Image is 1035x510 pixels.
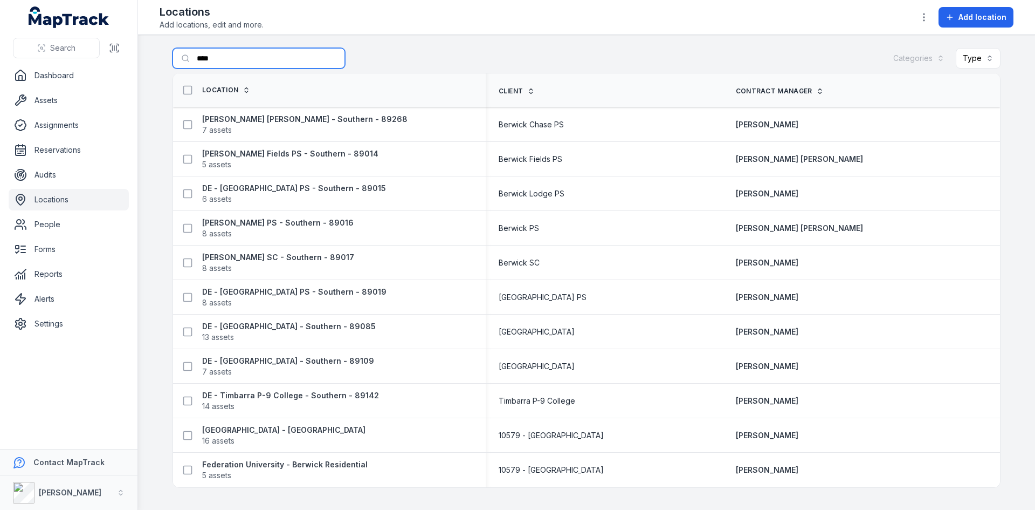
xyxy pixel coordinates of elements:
[202,217,354,228] strong: [PERSON_NAME] PS - Southern - 89016
[9,164,129,186] a: Audits
[202,252,354,263] strong: [PERSON_NAME] SC - Southern - 89017
[736,119,798,130] a: [PERSON_NAME]
[958,12,1006,23] span: Add location
[736,223,863,234] a: [PERSON_NAME] [PERSON_NAME]
[202,356,374,377] a: DE - [GEOGRAPHIC_DATA] - Southern - 891097 assets
[202,459,368,470] strong: Federation University - Berwick Residential
[13,38,100,58] button: Search
[160,4,264,19] h2: Locations
[499,430,604,441] span: 10579 - [GEOGRAPHIC_DATA]
[202,390,379,412] a: DE - Timbarra P-9 College - Southern - 8914214 assets
[202,425,365,436] strong: [GEOGRAPHIC_DATA] - [GEOGRAPHIC_DATA]
[202,148,378,170] a: [PERSON_NAME] Fields PS - Southern - 890145 assets
[499,465,604,475] span: 10579 - [GEOGRAPHIC_DATA]
[202,297,232,308] span: 8 assets
[202,228,232,239] span: 8 assets
[202,321,376,332] strong: DE - [GEOGRAPHIC_DATA] - Southern - 89085
[202,459,368,481] a: Federation University - Berwick Residential5 assets
[202,217,354,239] a: [PERSON_NAME] PS - Southern - 890168 assets
[202,252,354,274] a: [PERSON_NAME] SC - Southern - 890178 assets
[9,263,129,285] a: Reports
[202,470,231,481] span: 5 assets
[202,436,234,446] span: 16 assets
[202,356,374,366] strong: DE - [GEOGRAPHIC_DATA] - Southern - 89109
[202,183,386,194] strong: DE - [GEOGRAPHIC_DATA] PS - Southern - 89015
[202,159,231,170] span: 5 assets
[499,154,562,165] span: Berwick Fields PS
[499,119,564,130] span: Berwick Chase PS
[202,86,250,94] a: Location
[202,321,376,343] a: DE - [GEOGRAPHIC_DATA] - Southern - 8908513 assets
[736,465,798,475] a: [PERSON_NAME]
[736,396,798,406] a: [PERSON_NAME]
[9,114,129,136] a: Assignments
[202,114,408,125] strong: [PERSON_NAME] [PERSON_NAME] - Southern - 89268
[202,263,232,274] span: 8 assets
[736,188,798,199] a: [PERSON_NAME]
[202,148,378,159] strong: [PERSON_NAME] Fields PS - Southern - 89014
[9,313,129,335] a: Settings
[202,86,238,94] span: Location
[9,288,129,310] a: Alerts
[202,287,387,297] strong: DE - [GEOGRAPHIC_DATA] PS - Southern - 89019
[39,488,101,497] strong: [PERSON_NAME]
[499,87,535,96] a: Client
[499,188,564,199] span: Berwick Lodge PS
[499,292,586,303] span: [GEOGRAPHIC_DATA] PS
[202,366,232,377] span: 7 assets
[202,401,234,412] span: 14 assets
[9,189,129,210] a: Locations
[33,458,105,467] strong: Contact MapTrack
[9,239,129,260] a: Forms
[736,87,824,96] a: Contract Manager
[499,223,539,234] span: Berwick PS
[736,430,798,441] a: [PERSON_NAME]
[202,287,387,308] a: DE - [GEOGRAPHIC_DATA] PS - Southern - 890198 assets
[499,327,575,337] span: [GEOGRAPHIC_DATA]
[736,292,798,303] a: [PERSON_NAME]
[9,90,129,111] a: Assets
[736,87,812,96] span: Contract Manager
[499,396,575,406] span: Timbarra P-9 College
[9,139,129,161] a: Reservations
[939,7,1013,28] button: Add location
[736,257,798,268] a: [PERSON_NAME]
[202,425,365,446] a: [GEOGRAPHIC_DATA] - [GEOGRAPHIC_DATA]16 assets
[956,48,1000,69] button: Type
[202,332,234,343] span: 13 assets
[202,183,386,205] a: DE - [GEOGRAPHIC_DATA] PS - Southern - 890156 assets
[160,19,264,30] span: Add locations, edit and more.
[736,361,798,372] a: [PERSON_NAME]
[499,257,540,268] span: Berwick SC
[202,114,408,135] a: [PERSON_NAME] [PERSON_NAME] - Southern - 892687 assets
[736,154,863,165] a: [PERSON_NAME] [PERSON_NAME]
[499,87,523,96] span: Client
[736,327,798,337] a: [PERSON_NAME]
[202,194,232,205] span: 6 assets
[202,390,379,401] strong: DE - Timbarra P-9 College - Southern - 89142
[29,6,109,28] a: MapTrack
[202,125,232,135] span: 7 assets
[499,361,575,372] span: [GEOGRAPHIC_DATA]
[9,214,129,235] a: People
[9,65,129,86] a: Dashboard
[50,43,75,53] span: Search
